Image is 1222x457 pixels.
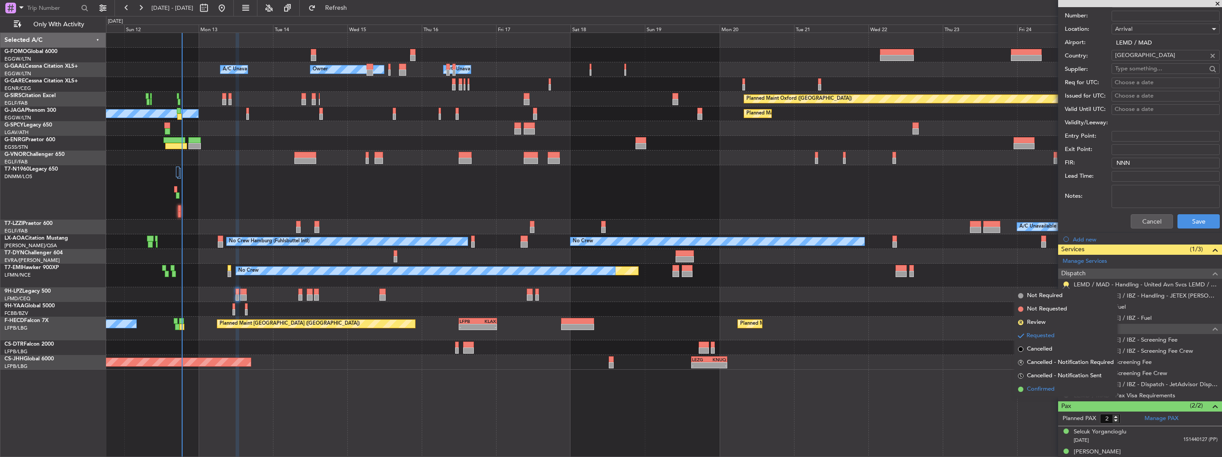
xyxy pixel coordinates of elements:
span: R [1018,320,1023,325]
span: [DATE] [1074,437,1089,444]
div: Choose a date [1115,92,1217,101]
span: F-HECD [4,318,24,323]
span: [DATE] - [DATE] [151,4,193,12]
div: Planned Maint [GEOGRAPHIC_DATA] ([GEOGRAPHIC_DATA]) [220,317,360,331]
a: CS-DTRFalcon 2000 [4,342,54,347]
div: A/C Unavailable [223,63,260,76]
span: CS-JHH [4,356,24,362]
span: G-SPCY [4,122,24,128]
a: T7-DYNChallenger 604 [4,250,63,256]
span: G-FOMO [4,49,27,54]
a: G-FOMOGlobal 6000 [4,49,57,54]
div: Wed 22 [868,24,943,33]
div: No Crew [573,235,593,248]
span: G-GARE [4,78,25,84]
a: LEMD / MAD - Handling - United Avn Svcs LEMD / MAD [1074,281,1218,288]
span: Pax [1061,401,1071,412]
div: Sun 12 [124,24,199,33]
label: Validity/Leeway: [1065,118,1112,127]
span: G-JAGA [4,108,25,113]
div: KLAX [478,318,496,324]
div: KNUQ [709,357,726,362]
label: Airport: [1065,38,1112,47]
span: S [1018,373,1023,379]
span: G-SIRS [4,93,21,98]
div: Mon 13 [199,24,273,33]
span: Arrival [1115,25,1132,33]
div: Fri 17 [496,24,570,33]
a: LFPB/LBG [4,363,28,370]
a: LEMD / MAD - Pax Visa Requirements [1074,392,1175,399]
span: G-ENRG [4,137,25,143]
span: T7-EMI [4,265,22,270]
input: NNN [1112,158,1220,168]
a: EGLF/FAB [4,228,28,234]
span: Review [1027,318,1046,327]
span: G-GAAL [4,64,25,69]
div: Planned Maint [GEOGRAPHIC_DATA] ([GEOGRAPHIC_DATA]) [740,317,880,331]
a: G-JAGAPhenom 300 [4,108,56,113]
a: EGGW/LTN [4,56,31,62]
span: (1/3) [1190,245,1203,254]
div: Thu 23 [943,24,1017,33]
span: Cancelled - Notification Required [1027,358,1114,367]
a: EGSS/STN [4,144,28,151]
div: - [478,324,496,330]
label: Supplier: [1065,65,1112,74]
label: Exit Point: [1065,145,1112,154]
div: Tue 14 [273,24,347,33]
a: EGNR/CEG [4,85,31,92]
a: LFMD/CEQ [4,295,30,302]
div: No Crew Hamburg (Fuhlsbuttel Intl) [229,235,310,248]
div: - [692,363,709,368]
a: 9H-YAAGlobal 5000 [4,303,55,309]
a: LFMN/NCE [4,272,31,278]
div: Sat 18 [570,24,645,33]
a: FCBB/BZV [4,310,28,317]
a: DNMM/LOS [4,173,32,180]
a: G-SIRSCitation Excel [4,93,56,98]
a: G-ENRGPraetor 600 [4,137,55,143]
label: Location: [1065,25,1112,34]
input: Trip Number [27,1,78,15]
div: Tue 21 [794,24,868,33]
div: Choose a date [1115,105,1217,114]
label: Req for UTC: [1065,78,1112,87]
a: G-GAALCessna Citation XLS+ [4,64,78,69]
label: Lead Time: [1065,172,1112,181]
a: [PERSON_NAME] / IBZ - Screening Fee Crew [1074,347,1193,355]
a: [PERSON_NAME]/QSA [4,242,57,249]
div: LFPB [460,318,478,324]
div: - [460,324,478,330]
span: Not Requested [1027,305,1067,314]
div: Fri 24 [1017,24,1092,33]
div: Choose a date [1115,78,1217,87]
span: Only With Activity [23,21,94,28]
span: CS-DTR [4,342,24,347]
a: 9H-LPZLegacy 500 [4,289,51,294]
label: FIR: [1065,159,1112,167]
span: Services [1061,245,1084,255]
a: [PERSON_NAME] / IBZ - Handling - JETEX [PERSON_NAME] [1074,292,1218,299]
label: Issued for UTC: [1065,92,1112,101]
span: Confirmed [1027,385,1055,394]
a: T7-EMIHawker 900XP [4,265,59,270]
a: G-GARECessna Citation XLS+ [4,78,78,84]
div: Planned Maint Oxford ([GEOGRAPHIC_DATA]) [746,92,852,106]
span: Cancelled - Notification Sent [1027,371,1102,380]
span: 151440127 (PP) [1183,436,1218,444]
a: [PERSON_NAME] / IBZ - Dispatch - JetAdvisor Dispatch 9H [1074,380,1218,388]
a: CS-JHHGlobal 6000 [4,356,54,362]
span: Dispatch [1061,269,1086,279]
a: LFPB/LBG [4,325,28,331]
span: 9H-LPZ [4,289,22,294]
div: Selcuk Yorgancioglu [1074,428,1126,437]
a: LGAV/ATH [4,129,29,136]
label: Planned PAX [1063,414,1096,423]
a: Manage PAX [1145,414,1178,423]
span: (2/2) [1190,401,1203,410]
div: Thu 16 [422,24,496,33]
div: Owner [313,63,328,76]
a: F-HECDFalcon 7X [4,318,49,323]
span: Not Required [1027,291,1063,300]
